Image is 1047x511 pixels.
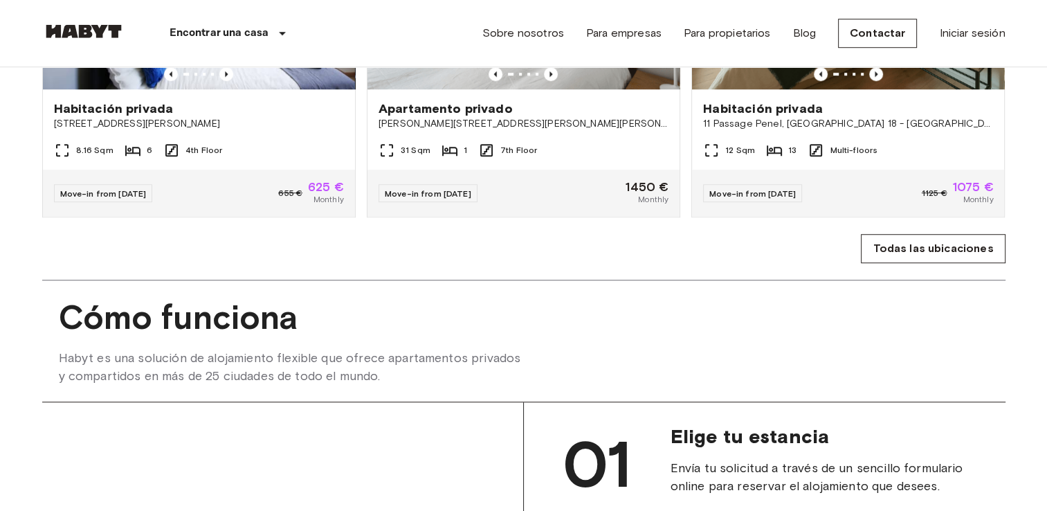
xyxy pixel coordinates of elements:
[170,25,269,42] p: Encontrar una casa
[482,25,564,42] a: Sobre nosotros
[638,193,668,206] span: Monthly
[792,25,816,42] a: Blog
[76,144,113,156] span: 8.16 Sqm
[586,25,662,42] a: Para empresas
[59,297,989,338] span: Cómo funciona
[671,459,983,495] span: Envía tu solicitud a través de un sencillo formulario online para reservar el alojamiento que des...
[308,181,344,193] span: 625 €
[379,117,668,131] span: [PERSON_NAME][STREET_ADDRESS][PERSON_NAME][PERSON_NAME]
[788,144,796,156] span: 13
[922,187,947,199] span: 1125 €
[54,117,344,131] span: [STREET_ADDRESS][PERSON_NAME]
[500,144,537,156] span: 7th Floor
[939,25,1005,42] a: Iniciar sesión
[185,144,222,156] span: 4th Floor
[684,25,771,42] a: Para propietarios
[671,424,983,448] span: Elige tu estancia
[401,144,430,156] span: 31 Sqm
[385,188,471,199] span: Move-in from [DATE]
[626,181,668,193] span: 1450 €
[147,144,152,156] span: 6
[42,24,125,38] img: Habyt
[838,19,917,48] a: Contactar
[953,181,994,193] span: 1075 €
[379,100,513,117] span: Apartamento privado
[861,234,1005,263] a: Todas las ubicaciones
[709,188,796,199] span: Move-in from [DATE]
[464,144,467,156] span: 1
[703,117,993,131] span: 11 Passage Penel, [GEOGRAPHIC_DATA] 18 - [GEOGRAPHIC_DATA]
[563,426,631,503] span: 01
[60,188,147,199] span: Move-in from [DATE]
[963,193,993,206] span: Monthly
[489,67,502,81] button: Previous image
[814,67,828,81] button: Previous image
[164,67,178,81] button: Previous image
[219,67,233,81] button: Previous image
[544,67,558,81] button: Previous image
[830,144,877,156] span: Multi-floors
[703,100,823,117] span: Habitación privada
[725,144,755,156] span: 12 Sqm
[59,349,524,385] span: Habyt es una solución de alojamiento flexible que ofrece apartamentos privados y compartidos en m...
[869,67,883,81] button: Previous image
[278,187,302,199] span: 655 €
[54,100,174,117] span: Habitación privada
[313,193,344,206] span: Monthly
